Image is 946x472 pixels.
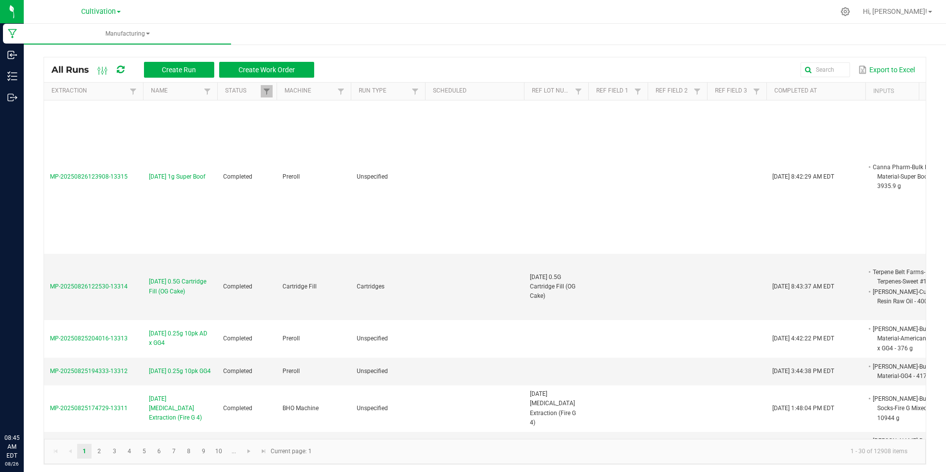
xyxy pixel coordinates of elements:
[167,444,181,459] a: Page 7
[223,335,252,342] span: Completed
[357,335,388,342] span: Unspecified
[149,172,205,182] span: [DATE] 1g Super Boof
[10,393,40,423] iframe: Resource center
[77,444,92,459] a: Page 1
[44,439,926,464] kendo-pager: Current page: 1
[4,433,19,460] p: 08:45 AM EDT
[261,85,273,97] a: Filter
[4,460,19,468] p: 08/26
[532,87,572,95] a: Ref Lot NumberSortable
[51,61,322,78] div: All Runs
[24,24,231,45] a: Manufacturing
[122,444,137,459] a: Page 4
[772,173,834,180] span: [DATE] 8:42:29 AM EDT
[219,62,314,78] button: Create Work Order
[50,368,128,375] span: MP-20250825194333-13312
[50,173,128,180] span: MP-20250826123908-13315
[751,85,762,97] a: Filter
[632,85,644,97] a: Filter
[409,85,421,97] a: Filter
[223,173,252,180] span: Completed
[29,391,41,403] iframe: Resource center unread badge
[92,444,106,459] a: Page 2
[772,405,834,412] span: [DATE] 1:48:04 PM EDT
[335,85,347,97] a: Filter
[152,444,166,459] a: Page 6
[839,7,851,16] div: Manage settings
[223,283,252,290] span: Completed
[530,274,575,299] span: [DATE] 0.5G Cartridge Fill (OG Cake)
[225,87,260,95] a: StatusSortable
[7,50,17,60] inline-svg: Inbound
[772,335,834,342] span: [DATE] 4:42:22 PM EDT
[359,87,409,95] a: Run TypeSortable
[144,62,214,78] button: Create Run
[596,87,631,95] a: Ref Field 1Sortable
[245,447,253,455] span: Go to the next page
[772,368,834,375] span: [DATE] 3:44:38 PM EDT
[7,29,17,39] inline-svg: Manufacturing
[127,85,139,97] a: Filter
[656,87,691,95] a: Ref Field 2Sortable
[357,173,388,180] span: Unspecified
[772,283,834,290] span: [DATE] 8:43:37 AM EDT
[318,443,915,460] kendo-pager-info: 1 - 30 of 12908 items
[137,444,151,459] a: Page 5
[196,444,211,459] a: Page 9
[149,367,211,376] span: [DATE] 0.25g 10pk GG4
[227,444,241,459] a: Page 11
[283,335,300,342] span: Preroll
[223,405,252,412] span: Completed
[50,405,128,412] span: MP-20250825174729-13311
[151,87,201,95] a: NameSortable
[50,283,128,290] span: MP-20250826122530-13314
[149,277,211,296] span: [DATE] 0.5G Cartridge Fill (OG Cake)
[357,405,388,412] span: Unspecified
[433,87,520,95] a: ScheduledSortable
[242,444,256,459] a: Go to the next page
[201,85,213,97] a: Filter
[238,66,295,74] span: Create Work Order
[223,368,252,375] span: Completed
[7,93,17,102] inline-svg: Outbound
[357,368,388,375] span: Unspecified
[162,66,196,74] span: Create Run
[149,394,211,423] span: [DATE] [MEDICAL_DATA] Extraction (Fire G 4)
[51,87,127,95] a: ExtractionSortable
[182,444,196,459] a: Page 8
[149,329,211,348] span: [DATE] 0.25g 10pk AD x GG4
[212,444,226,459] a: Page 10
[863,7,927,15] span: Hi, [PERSON_NAME]!
[7,71,17,81] inline-svg: Inventory
[81,7,116,16] span: Cultivation
[530,390,576,426] span: [DATE] [MEDICAL_DATA] Extraction (Fire G 4)
[283,283,317,290] span: Cartridge Fill
[283,173,300,180] span: Preroll
[715,87,750,95] a: Ref Field 3Sortable
[24,30,231,38] span: Manufacturing
[283,368,300,375] span: Preroll
[107,444,122,459] a: Page 3
[284,87,334,95] a: MachineSortable
[572,85,584,97] a: Filter
[774,87,861,95] a: Completed AtSortable
[50,335,128,342] span: MP-20250825204016-13313
[801,62,850,77] input: Search
[856,61,917,78] button: Export to Excel
[357,283,384,290] span: Cartridges
[256,444,271,459] a: Go to the last page
[283,405,319,412] span: BHO Machine
[260,447,268,455] span: Go to the last page
[691,85,703,97] a: Filter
